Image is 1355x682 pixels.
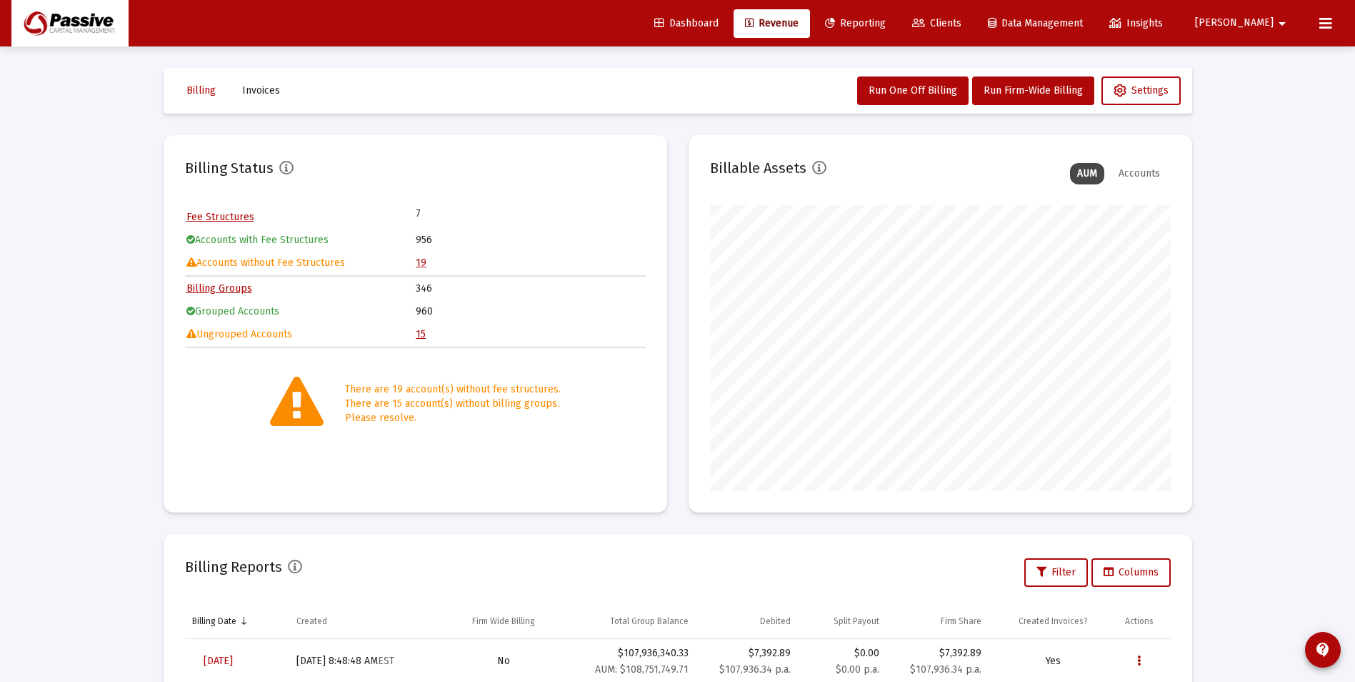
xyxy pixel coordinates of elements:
[186,252,415,274] td: Accounts without Fee Structures
[185,157,274,179] h2: Billing Status
[912,17,961,29] span: Clients
[566,604,696,638] td: Column Total Group Balance
[378,655,394,667] small: EST
[289,604,440,638] td: Column Created
[836,663,879,676] small: $0.00 p.a.
[186,229,415,251] td: Accounts with Fee Structures
[204,655,233,667] span: [DATE]
[186,324,415,345] td: Ungrouped Accounts
[745,17,799,29] span: Revenue
[760,616,791,627] div: Debited
[1178,9,1308,37] button: [PERSON_NAME]
[22,9,118,38] img: Dashboard
[416,328,426,340] a: 15
[1104,566,1159,578] span: Columns
[192,616,236,627] div: Billing Date
[703,646,791,661] div: $7,392.89
[231,76,291,105] button: Invoices
[1019,616,1088,627] div: Created Invoices?
[186,301,415,322] td: Grouped Accounts
[910,663,981,676] small: $107,936.34 p.a.
[416,257,426,269] a: 19
[416,301,644,322] td: 960
[1118,604,1171,638] td: Column Actions
[186,282,252,295] a: Billing Groups
[186,84,216,97] span: Billing
[696,604,798,638] td: Column Debited
[175,76,227,105] button: Billing
[805,646,879,677] div: $0.00
[984,84,1083,97] span: Run Firm-Wide Billing
[814,9,897,38] a: Reporting
[242,84,280,97] span: Invoices
[1070,163,1104,184] div: AUM
[186,211,254,223] a: Fee Structures
[901,9,973,38] a: Clients
[185,604,289,638] td: Column Billing Date
[416,278,644,300] td: 346
[296,654,433,668] div: [DATE] 8:48:48 AM
[416,229,644,251] td: 956
[798,604,886,638] td: Column Split Payout
[886,604,989,638] td: Column Firm Share
[1101,76,1181,105] button: Settings
[610,616,689,627] div: Total Group Balance
[734,9,810,38] a: Revenue
[1098,9,1174,38] a: Insights
[941,616,981,627] div: Firm Share
[416,207,530,221] td: 7
[719,663,791,676] small: $107,936.34 p.a.
[654,17,719,29] span: Dashboard
[989,604,1118,638] td: Column Created Invoices?
[1109,17,1163,29] span: Insights
[1195,17,1274,29] span: [PERSON_NAME]
[1111,163,1167,184] div: Accounts
[472,616,535,627] div: Firm Wide Billing
[1274,9,1291,38] mat-icon: arrow_drop_down
[643,9,730,38] a: Dashboard
[988,17,1083,29] span: Data Management
[1036,566,1076,578] span: Filter
[440,604,566,638] td: Column Firm Wide Billing
[996,654,1111,668] div: Yes
[345,397,561,411] div: There are 15 account(s) without billing groups.
[972,76,1094,105] button: Run Firm-Wide Billing
[185,555,282,578] h2: Billing Reports
[710,157,806,179] h2: Billable Assets
[1125,616,1154,627] div: Actions
[894,646,981,661] div: $7,392.89
[825,17,886,29] span: Reporting
[595,663,689,676] small: AUM: $108,751,749.71
[869,84,957,97] span: Run One Off Billing
[296,616,327,627] div: Created
[1314,641,1331,658] mat-icon: contact_support
[976,9,1094,38] a: Data Management
[574,646,689,677] div: $107,936,340.33
[345,382,561,397] div: There are 19 account(s) without fee structures.
[834,616,879,627] div: Split Payout
[1024,558,1088,587] button: Filter
[192,647,244,676] a: [DATE]
[345,411,561,425] div: Please resolve.
[1091,558,1171,587] button: Columns
[1114,84,1169,97] span: Settings
[447,654,559,668] div: No
[857,76,969,105] button: Run One Off Billing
